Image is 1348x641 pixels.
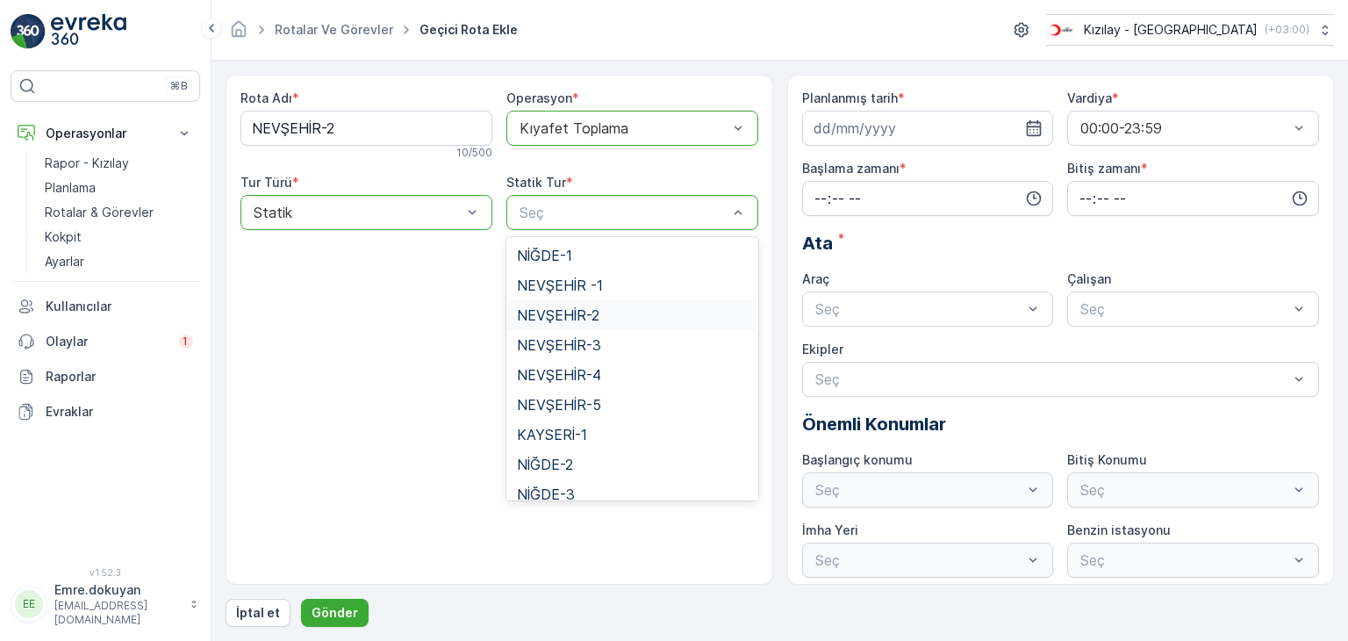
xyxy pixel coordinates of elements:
[506,90,572,105] label: Operasyon
[802,411,1320,437] p: Önemli Konumlar
[1080,299,1288,320] p: Seç
[236,604,280,622] p: İptal et
[11,567,200,578] span: v 1.52.3
[275,22,393,37] a: Rotalar ve Görevler
[517,397,601,413] span: NEVŞEHİR-5
[802,111,1054,146] input: dd/mm/yyyy
[38,225,200,249] a: Kokpit
[229,26,248,41] a: Ana Sayfa
[11,14,46,49] img: logo
[517,486,575,502] span: NİĞDE-3
[815,299,1023,320] p: Seç
[1067,90,1112,105] label: Vardiya
[517,457,573,472] span: NİĞDE-2
[506,175,566,190] label: Statik Tur
[45,228,82,246] p: Kokpit
[45,253,84,270] p: Ayarlar
[46,403,193,421] p: Evraklar
[240,175,292,190] label: Tur Türü
[45,179,96,197] p: Planlama
[301,599,369,627] button: Gönder
[46,298,193,315] p: Kullanıcılar
[11,116,200,151] button: Operasyonlar
[51,14,126,49] img: logo_light-DOdMpM7g.png
[54,599,181,627] p: [EMAIL_ADDRESS][DOMAIN_NAME]
[520,202,728,223] p: Seç
[11,581,200,627] button: EEEmre.dokuyan[EMAIL_ADDRESS][DOMAIN_NAME]
[38,249,200,274] a: Ayarlar
[802,342,843,357] label: Ekipler
[183,335,190,349] p: 1
[11,394,200,429] a: Evraklar
[456,146,492,160] p: 10 / 500
[54,581,181,599] p: Emre.dokuyan
[802,271,829,286] label: Araç
[802,90,898,105] label: Planlanmış tarih
[1046,20,1077,40] img: k%C4%B1z%C4%B1lay_D5CCths_t1JZB0k.png
[1046,14,1334,46] button: Kızılay - [GEOGRAPHIC_DATA](+03:00)
[38,200,200,225] a: Rotalar & Görevler
[1067,452,1147,467] label: Bitiş Konumu
[1067,522,1171,537] label: Benzin istasyonu
[46,125,165,142] p: Operasyonlar
[517,277,603,293] span: NEVŞEHİR -1
[1265,23,1309,37] p: ( +03:00 )
[11,359,200,394] a: Raporlar
[11,324,200,359] a: Olaylar1
[802,161,900,176] label: Başlama zamanı
[802,230,833,256] span: Ata
[517,307,599,323] span: NEVŞEHİR-2
[38,151,200,176] a: Rapor - Kızılay
[1067,271,1111,286] label: Çalışan
[517,337,601,353] span: NEVŞEHİR-3
[240,90,292,105] label: Rota Adı
[802,522,858,537] label: İmha Yeri
[15,590,43,618] div: EE
[517,248,572,263] span: NİĞDE-1
[416,21,521,39] span: Geçici Rota Ekle
[46,368,193,385] p: Raporlar
[1084,21,1258,39] p: Kızılay - [GEOGRAPHIC_DATA]
[1067,161,1141,176] label: Bitiş zamanı
[802,452,913,467] label: Başlangıç konumu
[45,155,129,172] p: Rapor - Kızılay
[170,79,188,93] p: ⌘B
[38,176,200,200] a: Planlama
[46,333,168,350] p: Olaylar
[11,289,200,324] a: Kullanıcılar
[226,599,290,627] button: İptal et
[517,427,587,443] span: KAYSERİ-1
[312,604,358,622] p: Gönder
[815,369,1289,390] p: Seç
[517,367,601,383] span: NEVŞEHİR-4
[45,204,154,221] p: Rotalar & Görevler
